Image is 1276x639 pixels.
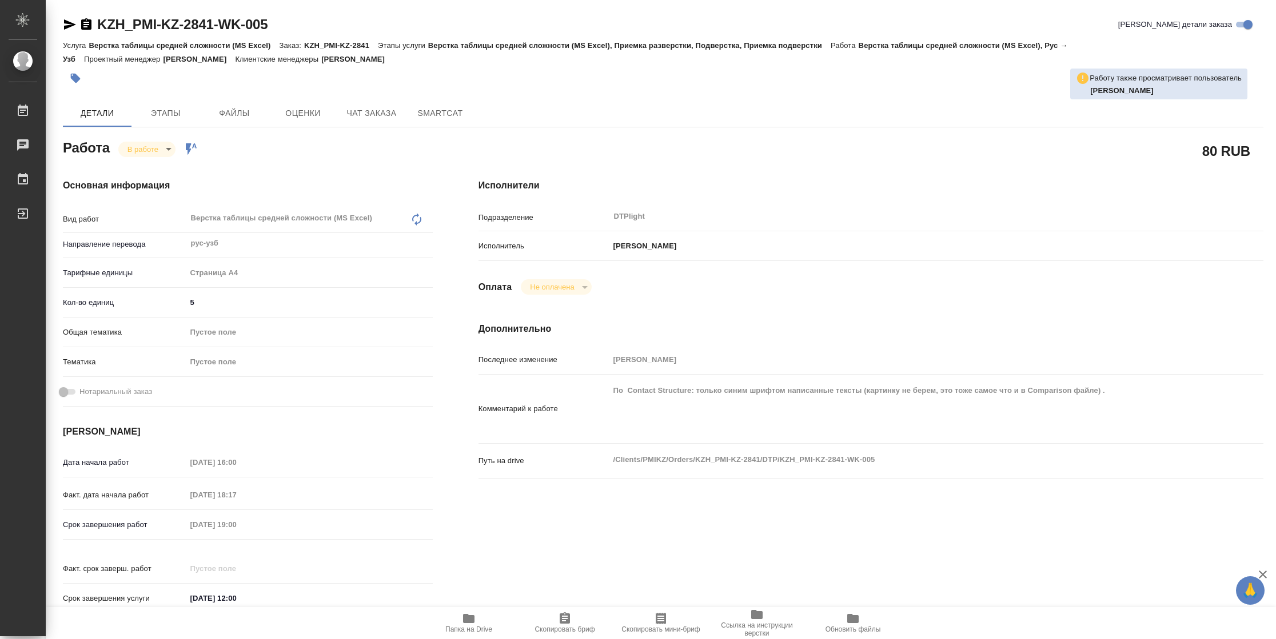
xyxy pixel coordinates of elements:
[63,425,433,439] h4: [PERSON_NAME]
[805,607,901,639] button: Обновить файлы
[716,621,798,637] span: Ссылка на инструкции верстки
[517,607,613,639] button: Скопировать бриф
[235,55,321,63] p: Клиентские менеджеры
[89,41,279,50] p: Верстка таблицы средней сложности (MS Excel)
[478,455,609,467] p: Путь на drive
[186,294,433,311] input: ✎ Введи что-нибудь
[63,297,186,308] p: Кол-во единиц
[63,593,186,604] p: Срок завершения услуги
[478,403,609,415] p: Комментарий к работе
[63,327,186,338] p: Общая тематика
[421,607,517,639] button: Папка на Drive
[1202,141,1250,160] h2: 80 RUB
[63,136,110,157] h2: Работа
[304,41,378,50] p: KZH_PMI-KZ-2841
[186,590,286,606] input: ✎ Введи что-нибудь
[535,625,595,633] span: Скопировать бриф
[826,625,881,633] span: Обновить файлы
[280,41,304,50] p: Заказ:
[70,106,125,120] span: Детали
[190,356,419,368] div: Пустое поле
[321,55,393,63] p: [PERSON_NAME]
[207,106,262,120] span: Файлы
[1236,576,1265,605] button: 🙏
[1090,85,1242,97] p: Васильева Ольга
[79,386,152,397] span: Нотариальный заказ
[63,356,186,368] p: Тематика
[186,454,286,471] input: Пустое поле
[118,142,176,157] div: В работе
[478,354,609,365] p: Последнее изменение
[613,607,709,639] button: Скопировать мини-бриф
[445,625,492,633] span: Папка на Drive
[378,41,428,50] p: Этапы услуги
[1090,73,1242,84] p: Работу также просматривает пользователь
[163,55,235,63] p: [PERSON_NAME]
[186,352,433,372] div: Пустое поле
[63,41,89,50] p: Услуга
[521,279,591,295] div: В работе
[63,489,186,501] p: Факт. дата начала работ
[276,106,330,120] span: Оценки
[609,240,677,252] p: [PERSON_NAME]
[190,327,419,338] div: Пустое поле
[609,351,1198,368] input: Пустое поле
[478,240,609,252] p: Исполнитель
[63,563,186,574] p: Факт. срок заверш. работ
[1118,19,1232,30] span: [PERSON_NAME] детали заказа
[413,106,468,120] span: SmartCat
[621,625,700,633] span: Скопировать мини-бриф
[186,560,286,577] input: Пустое поле
[478,212,609,223] p: Подразделение
[63,267,186,279] p: Тарифные единицы
[186,323,433,342] div: Пустое поле
[63,214,186,225] p: Вид работ
[344,106,399,120] span: Чат заказа
[527,282,577,292] button: Не оплачена
[609,381,1198,435] textarea: По Contact Structure: только синим шрифтом написанные тексты (картинку не берем, это тоже самое ч...
[138,106,193,120] span: Этапы
[63,66,88,91] button: Добавить тэг
[63,457,186,468] p: Дата начала работ
[124,144,162,154] button: В работе
[186,516,286,533] input: Пустое поле
[428,41,831,50] p: Верстка таблицы средней сложности (MS Excel), Приемка разверстки, Подверстка, Приемка подверстки
[186,263,433,283] div: Страница А4
[478,322,1263,336] h4: Дополнительно
[478,179,1263,192] h4: Исполнители
[63,519,186,531] p: Срок завершения работ
[609,450,1198,469] textarea: /Clients/PMIKZ/Orders/KZH_PMI-KZ-2841/DTP/KZH_PMI-KZ-2841-WK-005
[478,280,512,294] h4: Оплата
[97,17,268,32] a: KZH_PMI-KZ-2841-WK-005
[84,55,163,63] p: Проектный менеджер
[63,18,77,31] button: Скопировать ссылку для ЯМессенджера
[1090,86,1154,95] b: [PERSON_NAME]
[63,239,186,250] p: Направление перевода
[63,179,433,192] h4: Основная информация
[79,18,93,31] button: Скопировать ссылку
[186,487,286,503] input: Пустое поле
[831,41,859,50] p: Работа
[1241,578,1260,602] span: 🙏
[709,607,805,639] button: Ссылка на инструкции верстки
